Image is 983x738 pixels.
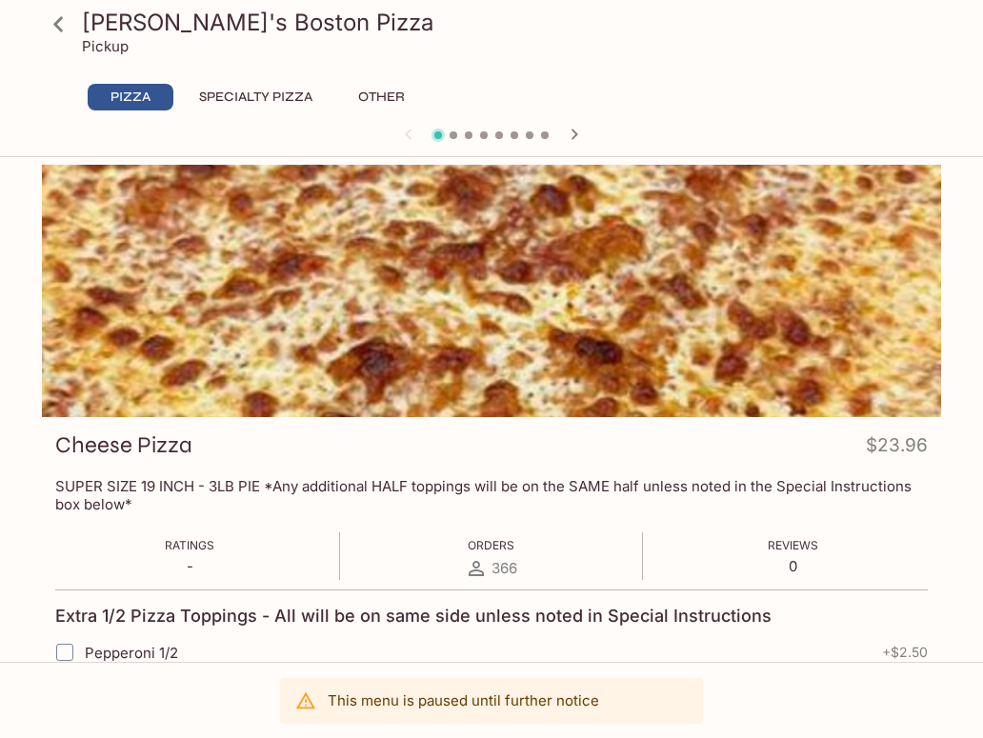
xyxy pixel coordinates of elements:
span: Orders [468,538,514,552]
p: - [165,557,214,575]
div: Cheese Pizza [42,165,941,417]
span: Ratings [165,538,214,552]
span: 366 [491,559,517,577]
p: This menu is paused until further notice [328,691,599,709]
h3: Cheese Pizza [55,430,192,460]
h4: $23.96 [866,430,928,468]
span: + $2.50 [882,645,928,660]
button: Specialty Pizza [189,84,323,110]
p: 0 [768,557,818,575]
p: Pickup [82,37,129,55]
h4: Extra 1/2 Pizza Toppings - All will be on same side unless noted in Special Instructions [55,606,772,627]
button: Other [338,84,424,110]
p: SUPER SIZE 19 INCH - 3LB PIE *Any additional HALF toppings will be on the SAME half unless noted ... [55,477,928,513]
span: Pepperoni 1/2 [85,644,178,662]
span: Reviews [768,538,818,552]
button: Pizza [88,84,173,110]
h3: [PERSON_NAME]'s Boston Pizza [82,8,933,37]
